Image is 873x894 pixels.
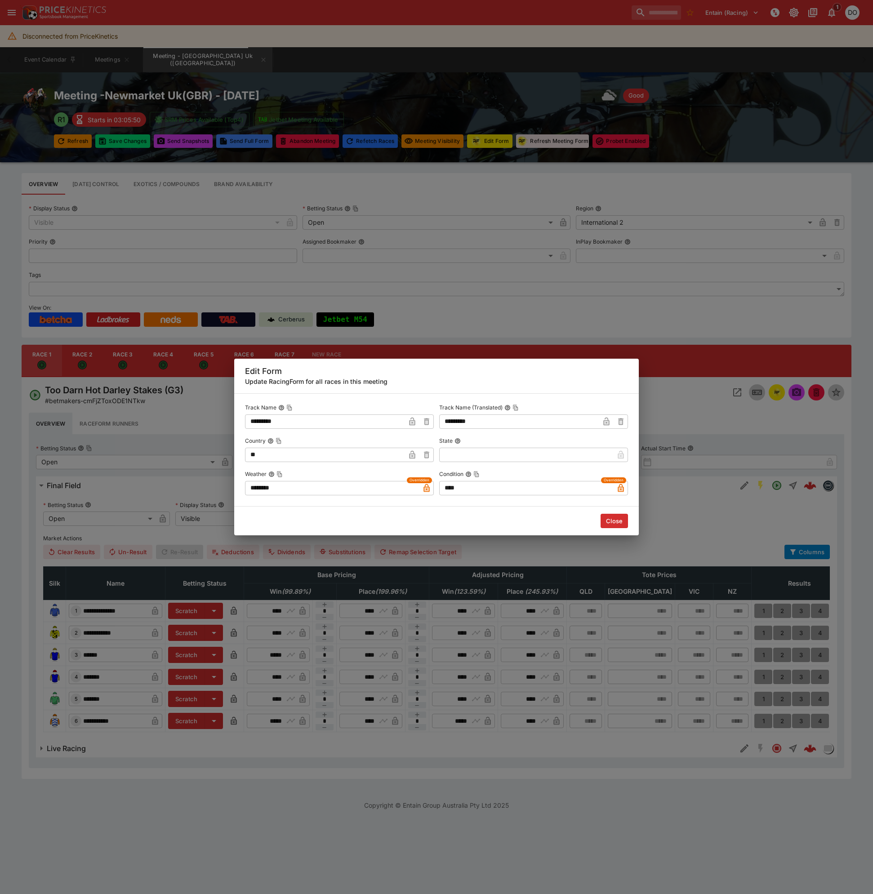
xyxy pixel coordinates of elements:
button: ConditionCopy To Clipboard [465,471,472,477]
p: Track Name [245,404,276,411]
button: State [454,438,461,444]
span: Overridden [410,477,429,483]
button: CountryCopy To Clipboard [267,438,274,444]
h5: Edit Form [245,366,628,376]
p: Condition [439,470,463,478]
p: Track Name (Translated) [439,404,503,411]
button: Copy To Clipboard [276,471,283,477]
button: WeatherCopy To Clipboard [268,471,275,477]
p: Country [245,437,266,445]
p: Weather [245,470,267,478]
button: Copy To Clipboard [512,405,519,411]
button: Copy To Clipboard [276,438,282,444]
button: Copy To Clipboard [286,405,293,411]
button: Close [601,514,628,528]
span: Overridden [604,477,624,483]
button: Track Name (Translated)Copy To Clipboard [504,405,511,411]
button: Copy To Clipboard [473,471,480,477]
h6: Update RacingForm for all races in this meeting [245,377,628,386]
p: State [439,437,453,445]
button: Track NameCopy To Clipboard [278,405,285,411]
